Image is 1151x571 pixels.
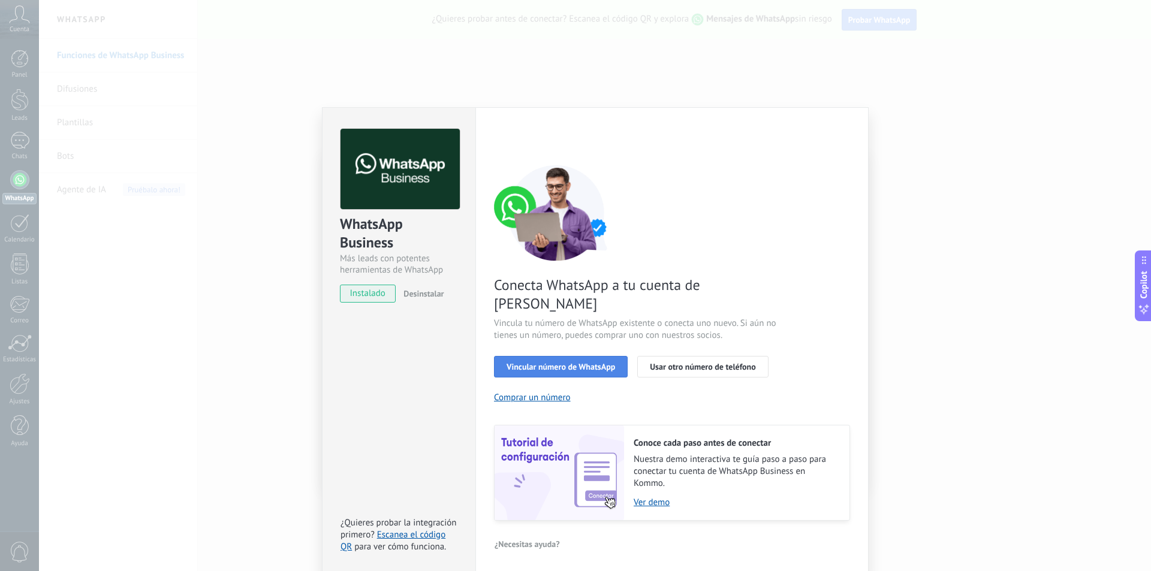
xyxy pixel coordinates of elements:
div: v 4.0.25 [34,19,59,29]
span: para ver cómo funciona. [354,541,446,552]
button: Comprar un número [494,392,571,403]
span: instalado [341,285,395,303]
img: logo_main.png [341,129,460,210]
button: Desinstalar [399,285,444,303]
button: Usar otro número de teléfono [637,356,768,377]
span: ¿Necesitas ayuda? [495,540,560,548]
span: ¿Quieres probar la integración primero? [341,517,457,540]
div: Palabras clave [144,71,188,78]
div: WhatsApp Business [340,214,458,253]
img: tab_keywords_by_traffic_grey.svg [131,70,141,79]
span: Nuestra demo interactiva te guía paso a paso para conectar tu cuenta de WhatsApp Business en Kommo. [634,454,837,490]
span: Copilot [1138,271,1150,298]
span: Desinstalar [403,288,444,299]
button: Vincular número de WhatsApp [494,356,628,377]
div: Dominio [64,71,92,78]
a: Escanea el código QR [341,529,445,552]
img: logo_orange.svg [19,19,29,29]
h2: Conoce cada paso antes de conectar [634,437,837,449]
span: Vincular número de WhatsApp [507,362,615,371]
img: website_grey.svg [19,31,29,41]
span: Usar otro número de teléfono [650,362,755,371]
div: Dominio: [DOMAIN_NAME] [31,31,134,41]
div: Más leads con potentes herramientas de WhatsApp [340,253,458,276]
button: ¿Necesitas ayuda? [494,535,561,553]
span: Vincula tu número de WhatsApp existente o conecta uno nuevo. Si aún no tienes un número, puedes c... [494,318,779,342]
img: tab_domain_overview_orange.svg [50,70,60,79]
span: Conecta WhatsApp a tu cuenta de [PERSON_NAME] [494,276,779,313]
a: Ver demo [634,497,837,508]
img: connect number [494,165,620,261]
